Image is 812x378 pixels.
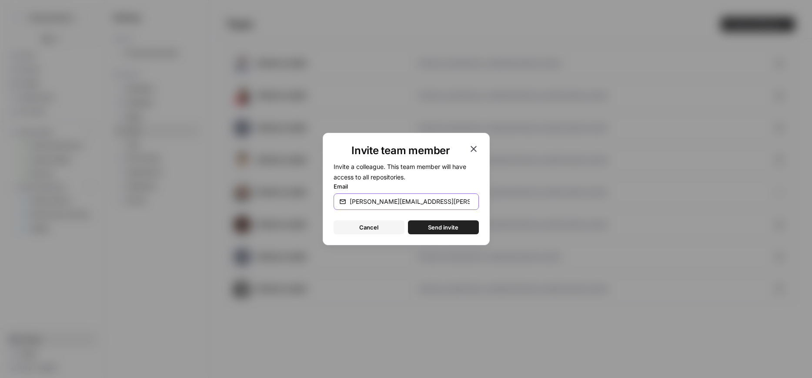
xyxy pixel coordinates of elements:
span: Send invite [428,223,458,232]
span: Invite a colleague. This team member will have access to all repositories. [334,163,466,181]
label: Email [334,182,479,191]
span: Cancel [359,223,378,232]
h1: Invite team member [334,144,468,158]
button: Cancel [334,220,404,234]
input: email@company.com [350,197,470,206]
button: Send invite [408,220,479,234]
